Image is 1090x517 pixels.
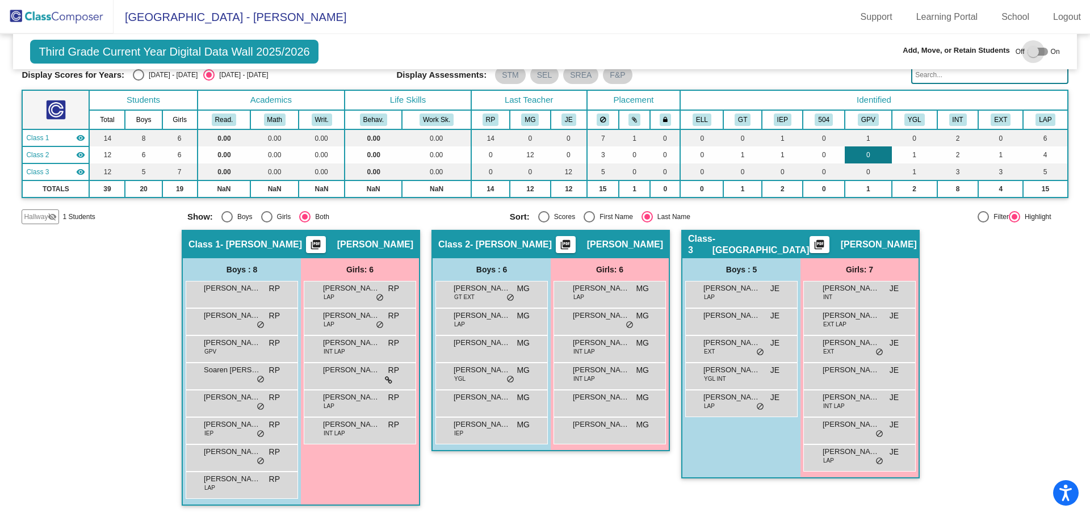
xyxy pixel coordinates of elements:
[402,146,471,163] td: 0.00
[762,180,803,197] td: 2
[573,283,630,294] span: [PERSON_NAME]
[402,180,471,197] td: NaN
[471,146,510,163] td: 0
[636,310,649,322] span: MG
[517,283,530,295] span: MG
[723,180,762,197] td: 1
[978,180,1023,197] td: 4
[559,239,572,255] mat-icon: picture_as_pdf
[636,392,649,403] span: MG
[823,283,879,294] span: [PERSON_NAME] [PERSON_NAME]
[269,364,280,376] span: RP
[198,180,251,197] td: NaN
[680,163,723,180] td: 0
[324,293,334,301] span: LAP
[517,310,530,322] span: MG
[471,163,510,180] td: 0
[903,45,1010,56] span: Add, Move, or Retain Students
[133,69,268,81] mat-radio-group: Select an option
[978,146,1023,163] td: 1
[517,392,530,403] span: MG
[48,212,57,221] mat-icon: visibility_off
[22,70,124,80] span: Display Scores for Years:
[911,66,1068,84] input: Search...
[703,392,760,403] span: [PERSON_NAME]
[215,70,268,80] div: [DATE] - [DATE]
[376,321,384,330] span: do_not_disturb_alt
[619,163,650,180] td: 0
[890,392,899,403] span: JE
[892,180,937,197] td: 2
[125,163,162,180] td: 5
[937,180,978,197] td: 8
[978,163,1023,180] td: 3
[125,146,162,163] td: 6
[823,419,879,430] span: [PERSON_NAME]
[162,129,198,146] td: 6
[650,146,680,163] td: 0
[510,212,530,222] span: Sort:
[619,180,650,197] td: 1
[800,258,919,281] div: Girls: 7
[573,347,595,356] span: INT LAP
[949,114,967,126] button: INT
[438,239,470,250] span: Class 2
[345,90,471,110] th: Life Skills
[495,66,526,84] mat-chip: STM
[506,293,514,302] span: do_not_disturb_alt
[587,146,619,163] td: 3
[573,392,630,403] span: [PERSON_NAME]
[603,66,632,84] mat-chip: F&P
[680,146,723,163] td: 0
[723,129,762,146] td: 0
[510,180,551,197] td: 12
[823,293,832,301] span: INT
[306,236,326,253] button: Print Students Details
[890,283,899,295] span: JE
[204,347,216,356] span: GPV
[388,337,399,349] span: RP
[551,163,586,180] td: 12
[323,364,380,376] span: [PERSON_NAME]
[810,236,829,253] button: Print Students Details
[204,419,261,430] span: [PERSON_NAME]
[204,283,261,294] span: [PERSON_NAME]
[62,212,95,222] span: 1 Students
[1023,129,1067,146] td: 6
[198,163,251,180] td: 0.00
[510,146,551,163] td: 12
[704,293,715,301] span: LAP
[388,419,399,431] span: RP
[595,212,633,222] div: First Name
[345,146,402,163] td: 0.00
[823,347,834,356] span: EXT
[89,163,125,180] td: 12
[1023,163,1067,180] td: 5
[845,180,892,197] td: 1
[454,375,466,383] span: YGL
[30,40,318,64] span: Third Grade Current Year Digital Data Wall 2025/2026
[573,419,630,430] span: [PERSON_NAME]
[26,150,49,160] span: Class 2
[989,212,1009,222] div: Filter
[978,110,1023,129] th: Extrovert
[875,348,883,357] span: do_not_disturb_alt
[510,211,824,222] mat-radio-group: Select an option
[471,180,510,197] td: 14
[198,129,251,146] td: 0.00
[756,402,764,411] span: do_not_disturb_alt
[619,146,650,163] td: 0
[551,258,669,281] div: Girls: 6
[250,146,299,163] td: 0.00
[845,110,892,129] th: Good Parent Volunteer
[22,129,89,146] td: Rylee Pitner - R. Pitner
[573,310,630,321] span: [PERSON_NAME]
[573,293,584,301] span: LAP
[187,212,213,222] span: Show:
[301,258,419,281] div: Girls: 6
[402,129,471,146] td: 0.00
[470,239,552,250] span: - [PERSON_NAME]
[114,8,346,26] span: [GEOGRAPHIC_DATA] - [PERSON_NAME]
[823,364,879,376] span: [PERSON_NAME]
[890,310,899,322] span: JE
